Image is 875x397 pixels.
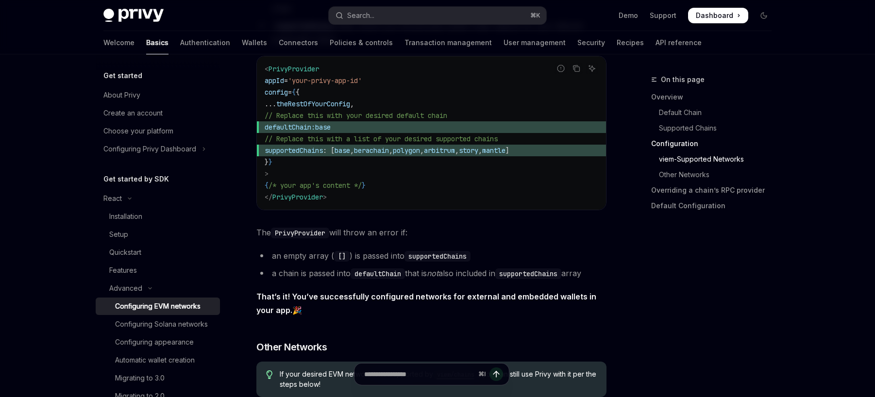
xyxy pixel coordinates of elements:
[495,268,561,279] code: supportedChains
[96,122,220,140] a: Choose your platform
[619,11,638,20] a: Demo
[109,211,142,222] div: Installation
[272,193,323,201] span: PrivyProvider
[256,340,327,354] span: Other Networks
[265,146,323,155] span: supportedChains
[323,146,335,155] span: : [
[651,105,779,120] a: Default Chain
[651,182,779,198] a: Overriding a chain’s RPC provider
[404,31,492,54] a: Transaction management
[482,146,505,155] span: mantle
[256,226,606,239] span: The will throw an error if:
[478,146,482,155] span: ,
[364,364,474,385] input: Ask a question...
[570,62,583,75] button: Copy the contents from the code block
[96,244,220,261] a: Quickstart
[96,351,220,369] a: Automatic wallet creation
[103,31,135,54] a: Welcome
[455,146,459,155] span: ,
[96,369,220,387] a: Migrating to 3.0
[347,10,374,21] div: Search...
[109,229,128,240] div: Setup
[265,181,269,190] span: {
[265,193,272,201] span: </
[256,249,606,263] li: an empty array ( ) is passed into
[354,146,389,155] span: berachain
[424,146,455,155] span: arbitrum
[96,298,220,315] a: Configuring EVM networks
[350,99,354,108] span: ,
[489,367,503,381] button: Send message
[96,190,220,207] button: Toggle React section
[661,74,705,85] span: On this page
[96,140,220,158] button: Toggle Configuring Privy Dashboard section
[103,89,140,101] div: About Privy
[651,136,779,151] a: Configuration
[265,65,269,73] span: <
[96,315,220,333] a: Configuring Solana networks
[555,62,567,75] button: Report incorrect code
[103,125,173,137] div: Choose your platform
[103,70,142,82] h5: Get started
[269,158,272,166] span: }
[393,146,420,155] span: polygon
[265,134,498,143] span: // Replace this with a list of your desired supported chains
[656,31,702,54] a: API reference
[265,88,288,97] span: config
[115,300,201,312] div: Configuring EVM networks
[504,31,566,54] a: User management
[288,76,362,85] span: 'your-privy-app-id'
[651,167,779,182] a: Other Networks
[96,262,220,279] a: Features
[96,280,220,297] button: Toggle Advanced section
[284,76,288,85] span: =
[103,9,164,22] img: dark logo
[242,31,267,54] a: Wallets
[180,31,230,54] a: Authentication
[389,146,393,155] span: ,
[265,99,276,108] span: ...
[362,181,366,190] span: }
[115,318,208,330] div: Configuring Solana networks
[103,193,122,204] div: React
[115,372,165,384] div: Migrating to 3.0
[271,228,329,238] code: PrivyProvider
[334,251,350,262] code: []
[146,31,168,54] a: Basics
[696,11,733,20] span: Dashboard
[617,31,644,54] a: Recipes
[756,8,772,23] button: Toggle dark mode
[256,266,606,280] li: a chain is passed into that is also included in array
[96,226,220,243] a: Setup
[651,151,779,167] a: viem-Supported Networks
[265,169,269,178] span: >
[651,89,779,105] a: Overview
[256,290,606,317] span: 🎉
[420,146,424,155] span: ,
[103,107,163,119] div: Create an account
[115,336,194,348] div: Configuring appearance
[276,99,350,108] span: theRestOfYourConfig
[256,292,596,315] strong: That’s it! You’ve successfully configured networks for external and embedded wallets in your app.
[279,31,318,54] a: Connectors
[323,193,327,201] span: >
[265,111,447,120] span: // Replace this with your desired default chain
[265,76,284,85] span: appId
[96,333,220,351] a: Configuring appearance
[265,158,269,166] span: }
[505,146,509,155] span: ]
[650,11,676,20] a: Support
[651,120,779,136] a: Supported Chains
[115,354,195,366] div: Automatic wallet creation
[269,65,319,73] span: PrivyProvider
[96,208,220,225] a: Installation
[269,181,362,190] span: /* your app's content */
[103,173,169,185] h5: Get started by SDK
[651,198,779,214] a: Default Configuration
[296,88,300,97] span: {
[329,7,546,24] button: Open search
[459,146,478,155] span: story
[103,143,196,155] div: Configuring Privy Dashboard
[577,31,605,54] a: Security
[288,88,292,97] span: =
